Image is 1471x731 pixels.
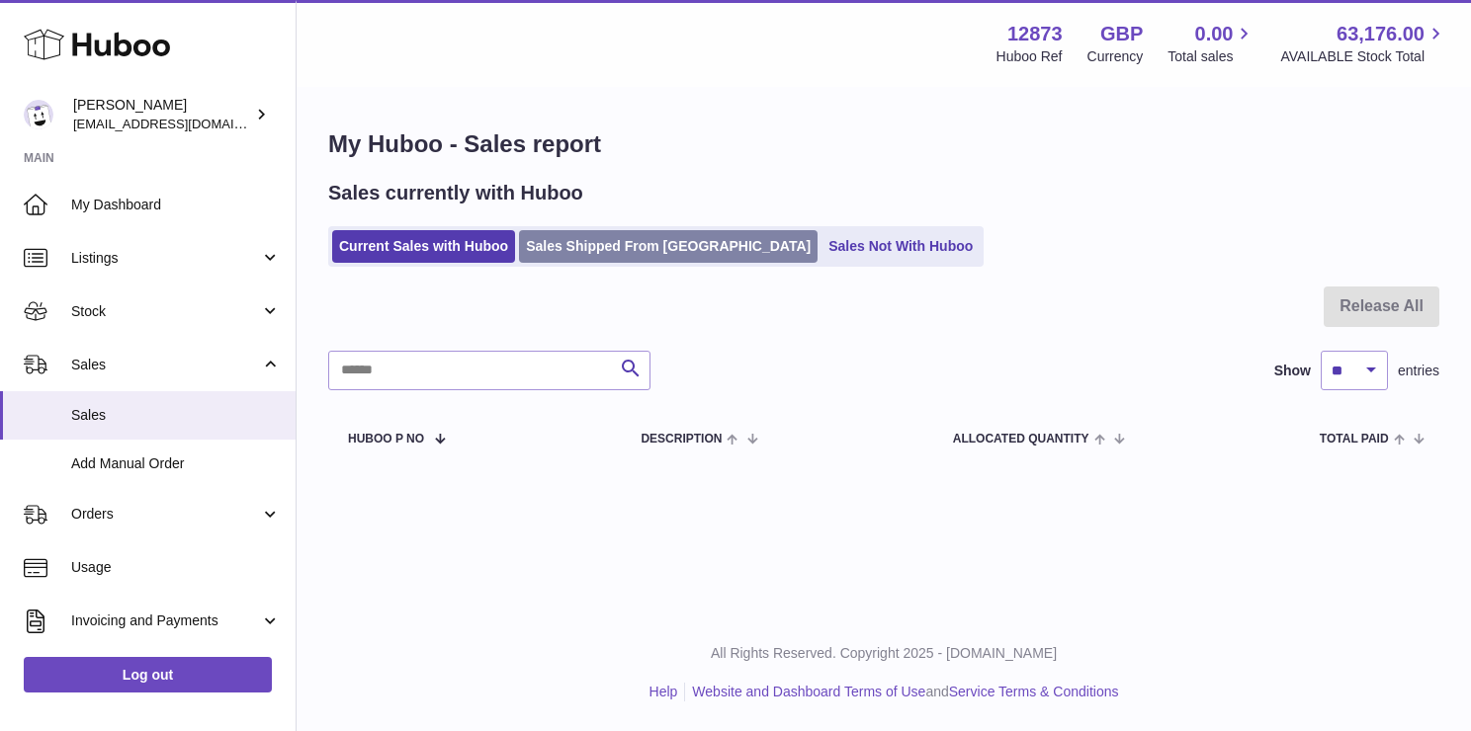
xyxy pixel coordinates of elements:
a: Log out [24,657,272,692]
div: Currency [1087,47,1144,66]
a: 0.00 Total sales [1168,21,1255,66]
span: My Dashboard [71,196,281,214]
span: Total paid [1320,433,1389,446]
h1: My Huboo - Sales report [328,128,1439,160]
a: Sales Not With Huboo [822,230,980,263]
img: tikhon.oleinikov@sleepandglow.com [24,100,53,129]
h2: Sales currently with Huboo [328,180,583,206]
a: Current Sales with Huboo [332,230,515,263]
span: Huboo P no [348,433,424,446]
span: Sales [71,356,260,374]
span: Add Manual Order [71,454,281,473]
a: 63,176.00 AVAILABLE Stock Total [1280,21,1447,66]
span: Invoicing and Payments [71,611,260,630]
strong: GBP [1100,21,1143,47]
a: Website and Dashboard Terms of Use [692,684,925,699]
span: Description [641,433,722,446]
span: Orders [71,505,260,524]
span: 0.00 [1195,21,1234,47]
span: entries [1398,362,1439,380]
span: ALLOCATED Quantity [953,433,1089,446]
span: [EMAIL_ADDRESS][DOMAIN_NAME] [73,116,291,131]
span: Stock [71,302,260,321]
a: Sales Shipped From [GEOGRAPHIC_DATA] [519,230,818,263]
a: Help [649,684,678,699]
label: Show [1274,362,1311,380]
div: [PERSON_NAME] [73,96,251,133]
span: Listings [71,249,260,268]
span: Usage [71,558,281,577]
span: Sales [71,406,281,425]
p: All Rights Reserved. Copyright 2025 - [DOMAIN_NAME] [312,644,1455,663]
a: Service Terms & Conditions [949,684,1119,699]
span: 63,176.00 [1337,21,1425,47]
strong: 12873 [1007,21,1063,47]
span: Total sales [1168,47,1255,66]
div: Huboo Ref [996,47,1063,66]
li: and [685,683,1118,701]
span: AVAILABLE Stock Total [1280,47,1447,66]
